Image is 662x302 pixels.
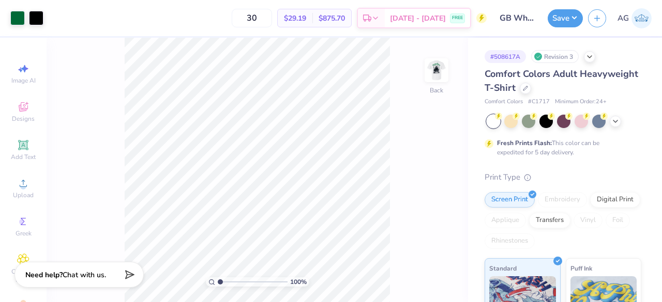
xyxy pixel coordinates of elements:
div: Digital Print [590,192,640,208]
div: Foil [606,213,630,228]
span: Add Text [11,153,36,161]
div: Revision 3 [531,50,579,63]
img: Back [426,60,447,81]
strong: Need help? [25,270,63,280]
input: – – [232,9,272,27]
a: AG [618,8,652,28]
span: Chat with us. [63,270,106,280]
div: This color can be expedited for 5 day delivery. [497,138,624,157]
span: [DATE] - [DATE] [390,13,446,24]
div: Print Type [485,171,641,183]
input: Untitled Design [492,8,543,28]
span: AG [618,12,629,24]
span: Standard [489,263,517,274]
span: $29.19 [284,13,306,24]
span: Clipart & logos [5,267,41,284]
div: Rhinestones [485,233,535,249]
strong: Fresh Prints Flash: [497,139,552,147]
span: Greek [16,229,32,237]
span: Comfort Colors Adult Heavyweight T-Shirt [485,68,638,94]
div: # 508617A [485,50,526,63]
span: Designs [12,115,35,123]
img: Akshika Gurao [631,8,652,28]
span: # C1717 [528,98,550,106]
div: Back [430,86,443,95]
span: Minimum Order: 24 + [555,98,607,106]
span: $875.70 [319,13,345,24]
div: Transfers [529,213,570,228]
button: Save [548,9,583,27]
span: Image AI [11,76,36,85]
span: FREE [452,14,463,22]
span: Comfort Colors [485,98,523,106]
div: Applique [485,213,526,228]
span: 100 % [290,277,307,287]
div: Vinyl [574,213,603,228]
span: Puff Ink [570,263,592,274]
div: Embroidery [538,192,587,208]
div: Screen Print [485,192,535,208]
span: Upload [13,191,34,199]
